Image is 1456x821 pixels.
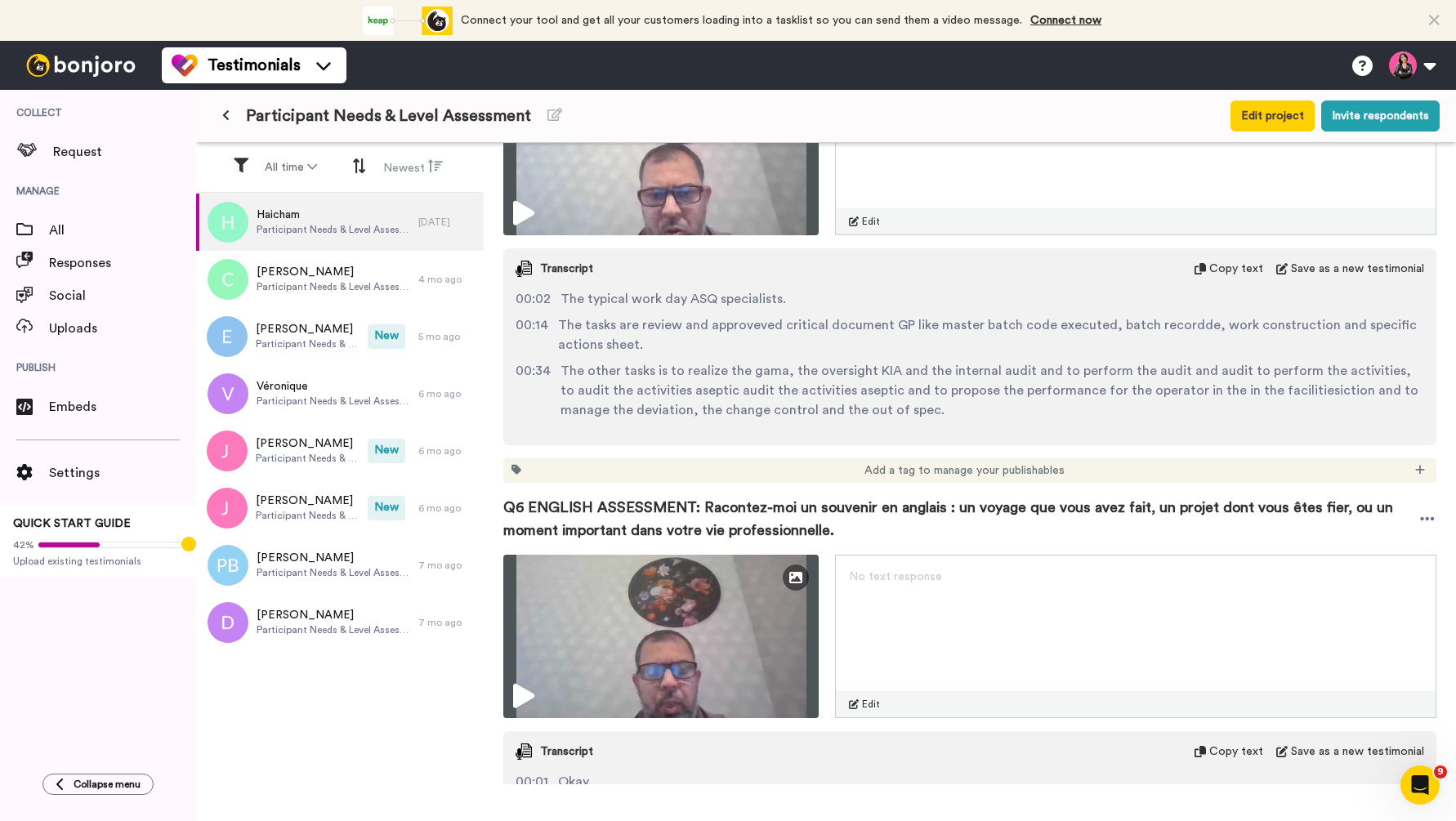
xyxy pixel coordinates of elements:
[256,321,360,337] span: [PERSON_NAME]
[540,743,593,760] span: Transcript
[516,772,548,792] span: 00:01
[516,289,551,309] span: 00:02
[368,496,405,520] span: New
[561,289,786,309] span: The typical work day ASQ specialists.
[864,462,1065,479] span: Add a tag to manage your publishables
[1291,261,1424,277] span: Save as a new testimonial
[257,395,410,408] span: Participant Needs & Level Assessment
[418,444,476,457] div: 6 mo ago
[1400,765,1440,805] iframe: Intercom live chat
[418,559,476,572] div: 7 mo ago
[257,566,410,579] span: Participant Needs & Level Assessment
[172,52,198,78] img: tm-color.svg
[418,273,476,286] div: 4 mo ago
[503,72,819,235] img: fd591ad3-d2e1-4e08-b5a4-7c28a21574f4-thumbnail_full-1758617821.jpg
[53,142,196,162] span: Request
[13,518,131,529] span: QUICK START GUIDE
[49,319,196,338] span: Uploads
[207,488,248,529] img: j%20.png
[516,315,548,355] span: 00:14
[208,545,248,586] img: pb.png
[207,431,248,471] img: j%20.png
[208,202,248,243] img: h.png
[849,571,942,582] span: No text response
[368,324,405,349] span: New
[196,251,484,308] a: [PERSON_NAME]Participant Needs & Level Assessment4 mo ago
[561,361,1424,420] span: The other tasks is to realize the gama, the oversight KIA and the internal audit and to perform t...
[418,616,476,629] div: 7 mo ago
[13,555,183,568] span: Upload existing testimonials
[461,15,1022,26] span: Connect your tool and get all your customers loading into a tasklist so you can send them a video...
[256,509,360,522] span: Participant Needs & Level Assessment
[516,261,532,277] img: transcript.svg
[20,54,142,77] img: bj-logo-header-white.svg
[196,480,484,537] a: [PERSON_NAME]Participant Needs & Level AssessmentNew6 mo ago
[257,264,410,280] span: [PERSON_NAME]
[418,216,476,229] div: [DATE]
[373,152,453,183] button: Newest
[1434,765,1447,779] span: 9
[1321,100,1440,132] button: Invite respondents
[256,493,360,509] span: [PERSON_NAME]
[49,397,196,417] span: Embeds
[558,315,1424,355] span: The tasks are review and approveved critical document GP like master batch code executed, batch r...
[42,774,154,795] button: Collapse menu
[418,330,476,343] div: 5 mo ago
[13,538,34,551] span: 42%
[257,280,410,293] span: Participant Needs & Level Assessment
[49,286,196,306] span: Social
[1209,261,1263,277] span: Copy text
[368,439,405,463] span: New
[257,607,410,623] span: [PERSON_NAME]
[246,105,531,127] span: Participant Needs & Level Assessment
[862,215,880,228] span: Edit
[196,365,484,422] a: VéroniqueParticipant Needs & Level Assessment6 mo ago
[503,496,1418,542] span: Q6 ENGLISH ASSESSMENT: Racontez-moi un souvenir en anglais : un voyage que vous avez fait, un pro...
[516,743,532,760] img: transcript.svg
[207,316,248,357] img: e.png
[418,502,476,515] div: 6 mo ago
[1230,100,1315,132] button: Edit project
[49,221,196,240] span: All
[1209,743,1263,760] span: Copy text
[196,594,484,651] a: [PERSON_NAME]Participant Needs & Level Assessment7 mo ago
[257,223,410,236] span: Participant Needs & Level Assessment
[503,555,819,718] img: 786aa284-3692-4e00-9169-bb692a38eb6d-thumbnail_full-1758618179.jpg
[49,253,196,273] span: Responses
[196,308,484,365] a: [PERSON_NAME]Participant Needs & Level AssessmentNew5 mo ago
[208,602,248,643] img: d.png
[255,153,327,182] button: All time
[418,387,476,400] div: 6 mo ago
[196,537,484,594] a: [PERSON_NAME]Participant Needs & Level Assessment7 mo ago
[257,207,410,223] span: Haicham
[1030,15,1101,26] a: Connect now
[540,261,593,277] span: Transcript
[256,452,360,465] span: Participant Needs & Level Assessment
[196,422,484,480] a: [PERSON_NAME]Participant Needs & Level AssessmentNew6 mo ago
[363,7,453,35] div: animation
[256,435,360,452] span: [PERSON_NAME]
[208,259,248,300] img: c.png
[181,537,196,551] div: Tooltip anchor
[196,194,484,251] a: HaichamParticipant Needs & Level Assessment[DATE]
[257,550,410,566] span: [PERSON_NAME]
[208,54,301,77] span: Testimonials
[74,778,141,791] span: Collapse menu
[516,361,551,420] span: 00:34
[208,373,248,414] img: v.png
[49,463,196,483] span: Settings
[1291,743,1424,760] span: Save as a new testimonial
[862,698,880,711] span: Edit
[256,337,360,350] span: Participant Needs & Level Assessment
[257,623,410,636] span: Participant Needs & Level Assessment
[257,378,410,395] span: Véronique
[558,772,591,792] span: Okay.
